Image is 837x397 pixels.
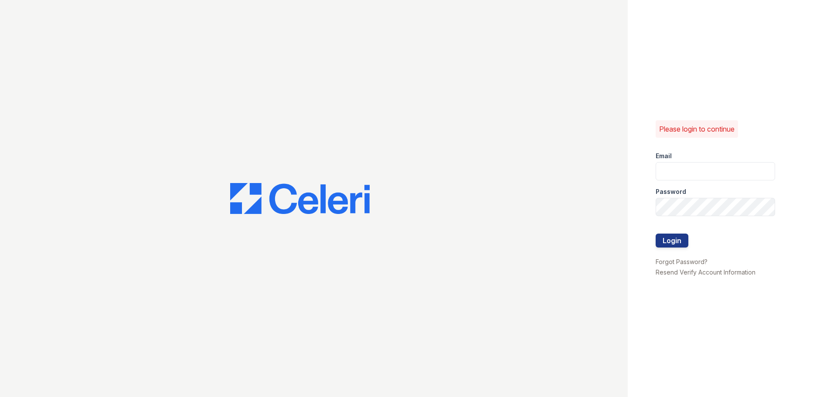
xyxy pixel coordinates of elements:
img: CE_Logo_Blue-a8612792a0a2168367f1c8372b55b34899dd931a85d93a1a3d3e32e68fde9ad4.png [230,183,370,214]
p: Please login to continue [659,124,735,134]
a: Forgot Password? [656,258,708,265]
label: Email [656,152,672,160]
label: Password [656,187,686,196]
a: Resend Verify Account Information [656,268,755,276]
button: Login [656,234,688,248]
